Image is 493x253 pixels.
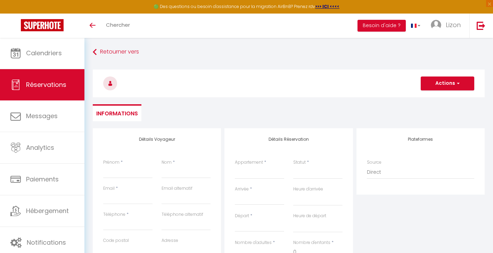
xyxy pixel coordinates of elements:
[103,185,115,192] label: Email
[93,46,485,58] a: Retourner vers
[235,186,249,193] label: Arrivée
[358,20,406,32] button: Besoin d'aide ?
[26,112,58,120] span: Messages
[26,49,62,57] span: Calendriers
[315,3,339,9] a: >>> ICI <<<<
[446,21,461,29] span: Lizon
[101,14,135,38] a: Chercher
[293,186,323,193] label: Heure d'arrivée
[293,239,330,246] label: Nombre d'enfants
[26,175,59,183] span: Paiements
[103,159,120,166] label: Prénom
[235,239,272,246] label: Nombre d'adultes
[162,211,203,218] label: Téléphone alternatif
[103,237,129,244] label: Code postal
[162,237,178,244] label: Adresse
[26,80,66,89] span: Réservations
[421,76,474,90] button: Actions
[426,14,469,38] a: ... Lizon
[93,104,141,121] li: Informations
[26,206,69,215] span: Hébergement
[27,238,66,247] span: Notifications
[477,21,485,30] img: logout
[103,137,211,142] h4: Détails Voyageur
[431,20,441,30] img: ...
[235,159,263,166] label: Appartement
[26,143,54,152] span: Analytics
[293,159,306,166] label: Statut
[235,213,249,219] label: Départ
[21,19,64,31] img: Super Booking
[235,137,342,142] h4: Détails Réservation
[293,213,326,219] label: Heure de départ
[162,159,172,166] label: Nom
[106,21,130,28] span: Chercher
[162,185,192,192] label: Email alternatif
[367,159,381,166] label: Source
[103,211,125,218] label: Téléphone
[367,137,474,142] h4: Plateformes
